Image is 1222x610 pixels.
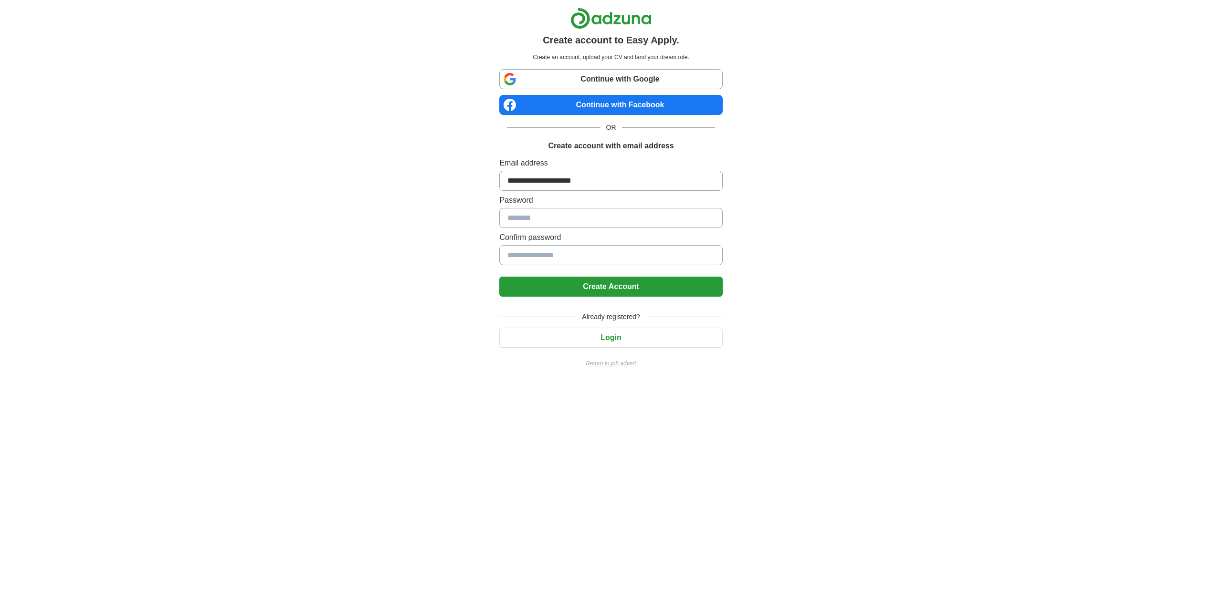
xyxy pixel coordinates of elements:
label: Email address [499,157,722,169]
button: Login [499,328,722,348]
span: Already registered? [576,312,645,322]
a: Login [499,333,722,341]
a: Continue with Facebook [499,95,722,115]
a: Continue with Google [499,69,722,89]
label: Confirm password [499,232,722,243]
h1: Create account with email address [548,140,674,152]
p: Create an account, upload your CV and land your dream role. [501,53,720,62]
h1: Create account to Easy Apply. [543,33,679,47]
img: Adzuna logo [570,8,652,29]
a: Return to job advert [499,359,722,368]
button: Create Account [499,277,722,297]
span: OR [600,123,622,133]
label: Password [499,195,722,206]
